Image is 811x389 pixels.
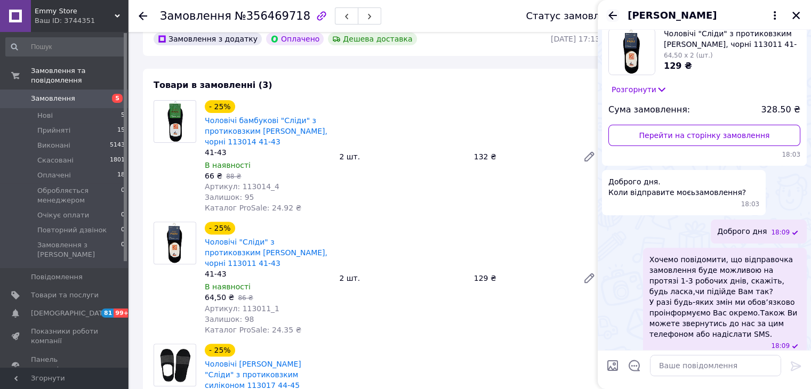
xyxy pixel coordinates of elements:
div: - 25% [205,100,235,113]
span: Панель управління [31,355,99,374]
span: Хочемо повідомити, що відправочка замовлення буде можливою на протязі 1-3 робочих днів, скажіть, ... [649,254,800,339]
span: 18:03 12.08.2025 [741,200,760,209]
span: Виконані [37,141,70,150]
div: - 25% [205,222,235,234]
a: Чоловічі "Сліди" з протиковзким [PERSON_NAME], чорні 113011 41-43 [205,238,327,268]
span: 86 ₴ [238,294,253,302]
time: [DATE] 17:13 [551,35,600,43]
span: Прийняті [37,126,70,135]
div: Повернутися назад [139,11,147,21]
div: Дешева доставка [328,33,416,45]
span: Показники роботи компанії [31,327,99,346]
span: 81 [101,309,114,318]
span: Залишок: 95 [205,193,254,201]
span: Сума замовлення: [608,104,690,116]
span: 99+ [114,309,131,318]
div: 129 ₴ [470,271,574,286]
div: Замовлення з додатку [154,33,262,45]
span: Скасовані [37,156,74,165]
div: 41-43 [205,269,331,279]
span: 0 [121,186,125,205]
span: 5143 [110,141,125,150]
button: Закрити [790,9,802,22]
div: 132 ₴ [470,149,574,164]
span: Замовлення з [PERSON_NAME] [37,240,121,260]
a: Редагувати [579,146,600,167]
a: Чоловічі бамбукові "Сліди" з протиковзким [PERSON_NAME], чорні 113014 41-43 [205,116,327,146]
span: 64,50 x 2 (шт.) [664,52,713,59]
span: Залишок: 98 [205,315,254,323]
span: Повторний дзвінок [37,225,107,235]
span: 1801 [110,156,125,165]
button: Назад [606,9,619,22]
div: 2 шт. [335,271,469,286]
span: 0 [121,240,125,260]
span: Emmy Store [35,6,115,16]
span: Обробляється менеджером [37,186,121,205]
span: 66 ₴ [205,172,222,180]
span: 18:09 12.08.2025 [771,228,790,237]
span: 18 [117,171,125,180]
span: 18:03 12.08.2025 [608,150,800,159]
span: 15 [117,126,125,135]
img: Чоловічі Жакардові "Сліди" з протиковзким силіконом 113017 44-45 [154,344,196,386]
span: Артикул: 113014_4 [205,182,279,191]
span: Каталог ProSale: 24.92 ₴ [205,204,301,212]
span: Товари та послуги [31,290,99,300]
span: Доброго дня [717,226,767,237]
span: 64,50 ₴ [205,293,234,302]
span: Повідомлення [31,272,83,282]
span: Каталог ProSale: 24.35 ₴ [205,326,301,334]
button: [PERSON_NAME] [628,9,781,22]
div: 41-43 [205,147,331,158]
span: 328.50 ₴ [761,104,800,116]
span: Замовлення [160,10,231,22]
a: Редагувати [579,268,600,289]
span: Замовлення [31,94,75,103]
span: 0 [121,225,125,235]
span: Товари в замовленні (3) [154,80,272,90]
span: 5 [121,111,125,120]
img: Чоловічі "Сліди" з протиковзким силіконом, чорні 113011 41-43 [154,222,196,264]
div: 2 шт. [335,149,469,164]
span: В наявності [205,161,251,169]
span: Артикул: 113011_1 [205,304,279,313]
div: Оплачено [266,33,324,45]
div: - 25% [205,344,235,356]
img: 6427345072_w160_h160_cholovichi-slidi-z.jpg [609,29,655,75]
span: 18:09 12.08.2025 [771,342,790,351]
span: №356469718 [235,10,310,22]
button: Відкрити шаблони відповідей [628,359,641,372]
span: 129 ₴ [664,61,692,71]
span: 5 [112,94,123,103]
span: Оплачені [37,171,71,180]
span: [PERSON_NAME] [628,9,717,22]
span: В наявності [205,282,251,291]
span: 88 ₴ [226,173,241,180]
button: Розгорнути [608,84,670,95]
span: Замовлення та повідомлення [31,66,128,85]
span: Нові [37,111,53,120]
span: 0 [121,210,125,220]
div: Статус замовлення [526,11,624,21]
input: Пошук [5,37,126,56]
span: Доброго дня. Коли відправите моєьзамовлення? [608,176,746,198]
a: Перейти на сторінку замовлення [608,125,800,146]
img: Чоловічі бамбукові "Сліди" з протиковзким силіконом, чорні 113014 41-43 [159,101,191,142]
span: Очікує оплати [37,210,89,220]
span: Чоловічі "Сліди" з протиковзким [PERSON_NAME], чорні 113011 41-43 [664,28,800,50]
span: [DEMOGRAPHIC_DATA] [31,309,110,318]
div: Ваш ID: 3744351 [35,16,128,26]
